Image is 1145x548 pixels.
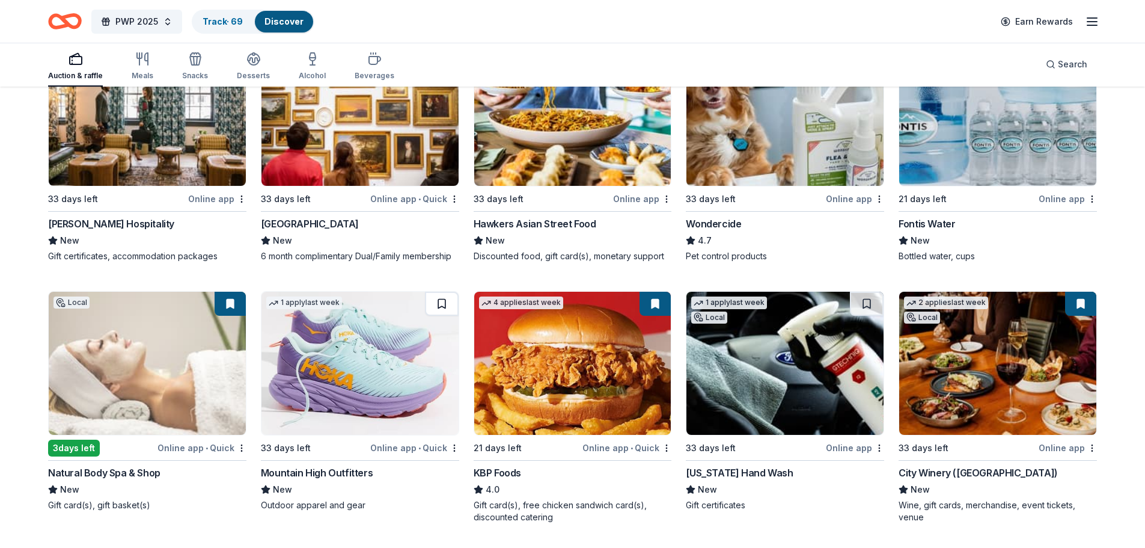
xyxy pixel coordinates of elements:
[474,441,522,455] div: 21 days left
[261,441,311,455] div: 33 days left
[261,43,459,186] img: Image for High Museum of Art
[182,47,208,87] button: Snacks
[631,443,633,453] span: •
[904,297,988,309] div: 2 applies last week
[192,10,314,34] button: Track· 69Discover
[132,47,153,87] button: Meals
[686,250,884,262] div: Pet control products
[48,192,98,206] div: 33 days left
[370,440,459,455] div: Online app Quick
[261,250,459,262] div: 6 month complimentary Dual/Family membership
[60,482,79,497] span: New
[994,11,1080,32] a: Earn Rewards
[48,440,100,457] div: 3 days left
[899,292,1096,435] img: Image for City Winery (Atlanta)
[686,499,884,511] div: Gift certificates
[49,292,246,435] img: Image for Natural Body Spa & Shop
[60,233,79,248] span: New
[273,233,292,248] span: New
[261,466,373,480] div: Mountain High Outfitters
[686,217,741,231] div: Wondercide
[53,297,90,309] div: Local
[899,250,1097,262] div: Bottled water, cups
[899,192,947,206] div: 21 days left
[698,482,717,497] span: New
[899,217,955,231] div: Fontis Water
[474,250,672,262] div: Discounted food, gift card(s), monetary support
[132,71,153,81] div: Meals
[261,192,311,206] div: 33 days left
[49,43,246,186] img: Image for Oliver Hospitality
[266,297,342,309] div: 1 apply last week
[479,297,563,309] div: 4 applies last week
[474,217,596,231] div: Hawkers Asian Street Food
[899,42,1097,262] a: Image for Fontis WaterLocal21 days leftOnline appFontis WaterNewBottled water, cups
[686,466,793,480] div: [US_STATE] Hand Wash
[48,42,246,262] a: Image for Oliver Hospitality2 applieslast weekLocal33 days leftOnline app[PERSON_NAME] Hospitalit...
[355,71,394,81] div: Beverages
[48,250,246,262] div: Gift certificates, accommodation packages
[48,71,103,81] div: Auction & raffle
[1058,57,1087,72] span: Search
[261,217,359,231] div: [GEOGRAPHIC_DATA]
[486,482,499,497] span: 4.0
[264,16,304,26] a: Discover
[355,47,394,87] button: Beverages
[418,443,421,453] span: •
[115,14,158,29] span: PWP 2025
[370,191,459,206] div: Online app Quick
[299,47,326,87] button: Alcohol
[911,233,930,248] span: New
[486,233,505,248] span: New
[474,43,671,186] img: Image for Hawkers Asian Street Food
[299,71,326,81] div: Alcohol
[157,440,246,455] div: Online app Quick
[418,194,421,204] span: •
[261,292,459,435] img: Image for Mountain High Outfitters
[48,499,246,511] div: Gift card(s), gift basket(s)
[826,191,884,206] div: Online app
[474,192,524,206] div: 33 days left
[48,291,246,511] a: Image for Natural Body Spa & ShopLocal3days leftOnline app•QuickNatural Body Spa & ShopNewGift ca...
[698,233,712,248] span: 4.7
[237,71,270,81] div: Desserts
[273,482,292,497] span: New
[686,192,736,206] div: 33 days left
[691,312,727,324] div: Local
[1039,440,1097,455] div: Online app
[474,291,672,523] a: Image for KBP Foods4 applieslast week21 days leftOnline app•QuickKBP Foods4.0Gift card(s), free c...
[1039,191,1097,206] div: Online app
[48,217,174,231] div: [PERSON_NAME] Hospitality
[686,43,884,186] img: Image for Wondercide
[911,482,930,497] span: New
[474,466,521,480] div: KBP Foods
[261,42,459,262] a: Image for High Museum of ArtLocal33 days leftOnline app•Quick[GEOGRAPHIC_DATA]New6 month complime...
[206,443,208,453] span: •
[686,441,736,455] div: 33 days left
[582,440,671,455] div: Online app Quick
[237,47,270,87] button: Desserts
[91,10,182,34] button: PWP 2025
[899,499,1097,523] div: Wine, gift cards, merchandise, event tickets, venue
[904,312,940,324] div: Local
[48,466,160,480] div: Natural Body Spa & Shop
[182,71,208,81] div: Snacks
[899,441,948,455] div: 33 days left
[474,292,671,435] img: Image for KBP Foods
[48,7,82,35] a: Home
[261,291,459,511] a: Image for Mountain High Outfitters1 applylast week33 days leftOnline app•QuickMountain High Outfi...
[474,42,672,262] a: Image for Hawkers Asian Street Food2 applieslast week33 days leftOnline appHawkers Asian Street F...
[203,16,243,26] a: Track· 69
[48,47,103,87] button: Auction & raffle
[686,42,884,262] a: Image for Wondercide2 applieslast week33 days leftOnline appWondercide4.7Pet control products
[686,292,884,435] img: Image for California Hand Wash
[691,297,767,309] div: 1 apply last week
[1036,52,1097,76] button: Search
[474,499,672,523] div: Gift card(s), free chicken sandwich card(s), discounted catering
[899,291,1097,523] a: Image for City Winery (Atlanta)2 applieslast weekLocal33 days leftOnline appCity Winery ([GEOGRAP...
[899,466,1058,480] div: City Winery ([GEOGRAPHIC_DATA])
[899,43,1096,186] img: Image for Fontis Water
[613,191,671,206] div: Online app
[826,440,884,455] div: Online app
[686,291,884,511] a: Image for California Hand Wash1 applylast weekLocal33 days leftOnline app[US_STATE] Hand WashNewG...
